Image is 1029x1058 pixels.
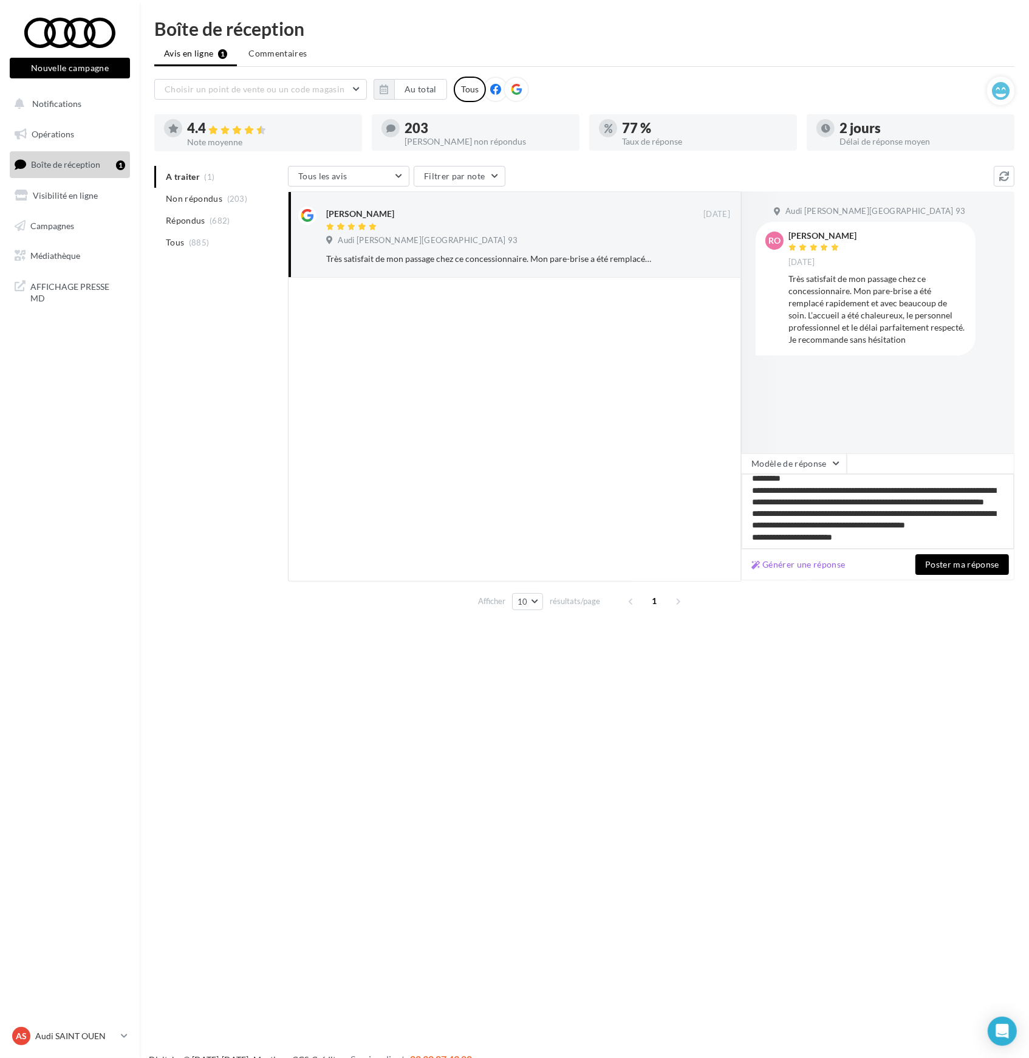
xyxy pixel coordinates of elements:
[518,597,528,606] span: 10
[741,453,847,474] button: Modèle de réponse
[768,235,781,247] span: RO
[31,159,100,170] span: Boîte de réception
[35,1030,116,1042] p: Audi SAINT OUEN
[165,84,344,94] span: Choisir un point de vente ou un code magasin
[747,557,850,572] button: Générer une réponse
[32,98,81,109] span: Notifications
[166,215,205,227] span: Répondus
[166,193,222,205] span: Non répondus
[7,151,132,177] a: Boîte de réception1
[248,47,307,60] span: Commentaires
[7,213,132,239] a: Campagnes
[478,596,505,607] span: Afficher
[326,208,394,220] div: [PERSON_NAME]
[915,554,1009,575] button: Poster ma réponse
[414,166,505,187] button: Filtrer par note
[703,209,730,220] span: [DATE]
[30,250,80,261] span: Médiathèque
[7,91,128,117] button: Notifications
[32,129,74,139] span: Opérations
[154,19,1014,38] div: Boîte de réception
[187,122,352,136] div: 4.4
[988,1017,1017,1046] div: Open Intercom Messenger
[227,194,248,204] span: (203)
[454,77,486,102] div: Tous
[788,257,815,268] span: [DATE]
[116,160,125,170] div: 1
[622,137,787,146] div: Taux de réponse
[7,183,132,208] a: Visibilité en ligne
[338,235,518,246] span: Audi [PERSON_NAME][GEOGRAPHIC_DATA] 93
[374,79,447,100] button: Au total
[7,122,132,147] a: Opérations
[550,596,600,607] span: résultats/page
[7,273,132,309] a: AFFICHAGE PRESSE MD
[166,236,184,249] span: Tous
[788,273,966,346] div: Très satisfait de mon passage chez ce concessionnaire. Mon pare-brise a été remplacé rapidement e...
[645,591,665,611] span: 1
[405,137,570,146] div: [PERSON_NAME] non répondus
[189,238,210,247] span: (885)
[33,190,98,201] span: Visibilité en ligne
[187,138,352,146] div: Note moyenne
[210,216,230,225] span: (682)
[10,58,130,78] button: Nouvelle campagne
[30,220,74,230] span: Campagnes
[10,1025,130,1048] a: AS Audi SAINT OUEN
[788,232,856,240] div: [PERSON_NAME]
[785,206,965,217] span: Audi [PERSON_NAME][GEOGRAPHIC_DATA] 93
[298,171,347,181] span: Tous les avis
[16,1030,27,1042] span: AS
[30,278,125,304] span: AFFICHAGE PRESSE MD
[326,253,651,265] div: Très satisfait de mon passage chez ce concessionnaire. Mon pare-brise a été remplacé rapidement e...
[394,79,447,100] button: Au total
[839,137,1005,146] div: Délai de réponse moyen
[7,243,132,269] a: Médiathèque
[154,79,367,100] button: Choisir un point de vente ou un code magasin
[839,122,1005,135] div: 2 jours
[288,166,409,187] button: Tous les avis
[512,593,543,610] button: 10
[405,122,570,135] div: 203
[622,122,787,135] div: 77 %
